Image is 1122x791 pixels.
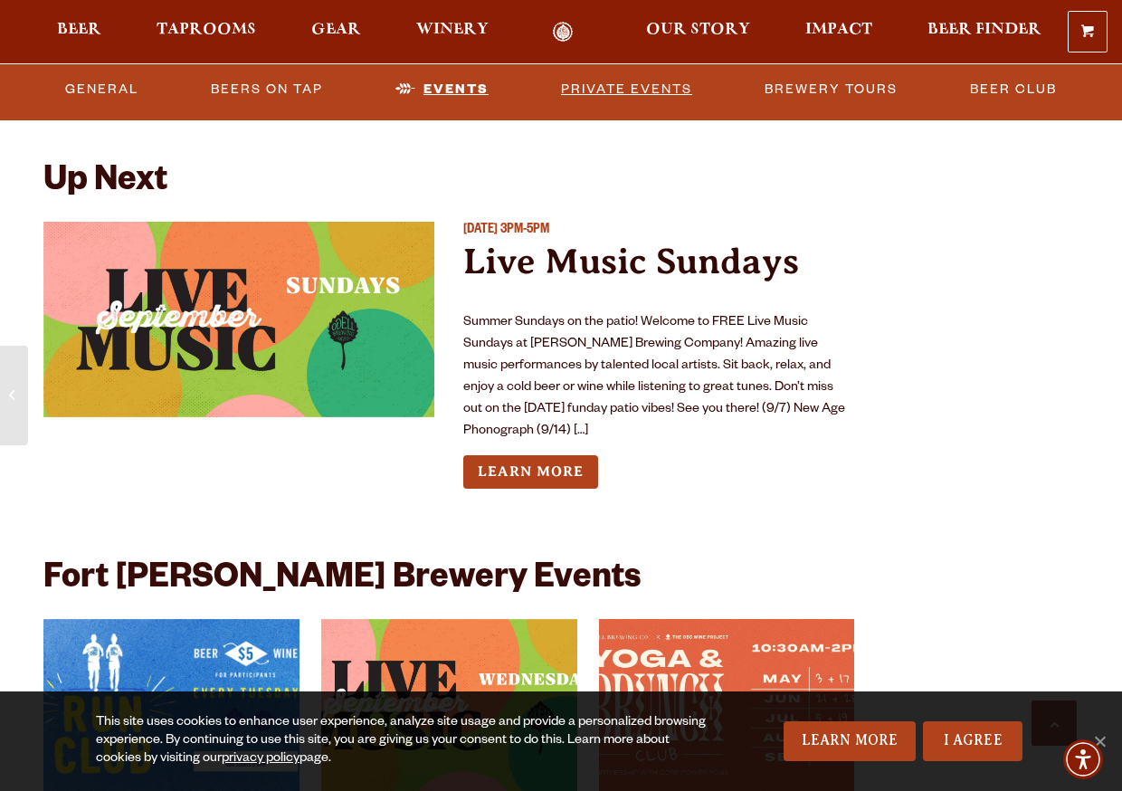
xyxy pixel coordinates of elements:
[311,23,361,37] span: Gear
[554,68,699,110] a: Private Events
[634,22,762,43] a: Our Story
[157,23,256,37] span: Taprooms
[43,222,434,417] a: View event details
[1063,739,1103,779] div: Accessibility Menu
[145,22,268,43] a: Taprooms
[43,164,167,204] h2: Up Next
[321,619,577,791] a: View event details
[916,22,1053,43] a: Beer Finder
[923,721,1022,761] a: I Agree
[463,455,598,489] a: Learn more about Live Music Sundays
[57,23,101,37] span: Beer
[784,721,917,761] a: Learn More
[58,68,146,110] a: General
[529,22,597,43] a: Odell Home
[805,23,872,37] span: Impact
[500,224,549,238] span: 3PM-5PM
[794,22,884,43] a: Impact
[43,619,300,791] a: View event details
[646,23,750,37] span: Our Story
[404,22,500,43] a: Winery
[222,752,300,767] a: privacy policy
[463,241,799,281] a: Live Music Sundays
[757,68,905,110] a: Brewery Tours
[204,68,330,110] a: Beers on Tap
[300,22,373,43] a: Gear
[963,68,1064,110] a: Beer Club
[463,312,854,443] p: Summer Sundays on the patio! Welcome to FREE Live Music Sundays at [PERSON_NAME] Brewing Company!...
[463,224,498,238] span: [DATE]
[43,561,641,601] h2: Fort [PERSON_NAME] Brewery Events
[927,23,1041,37] span: Beer Finder
[96,714,715,768] div: This site uses cookies to enhance user experience, analyze site usage and provide a personalized ...
[599,619,855,791] a: View event details
[388,68,496,110] a: Events
[416,23,489,37] span: Winery
[45,22,113,43] a: Beer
